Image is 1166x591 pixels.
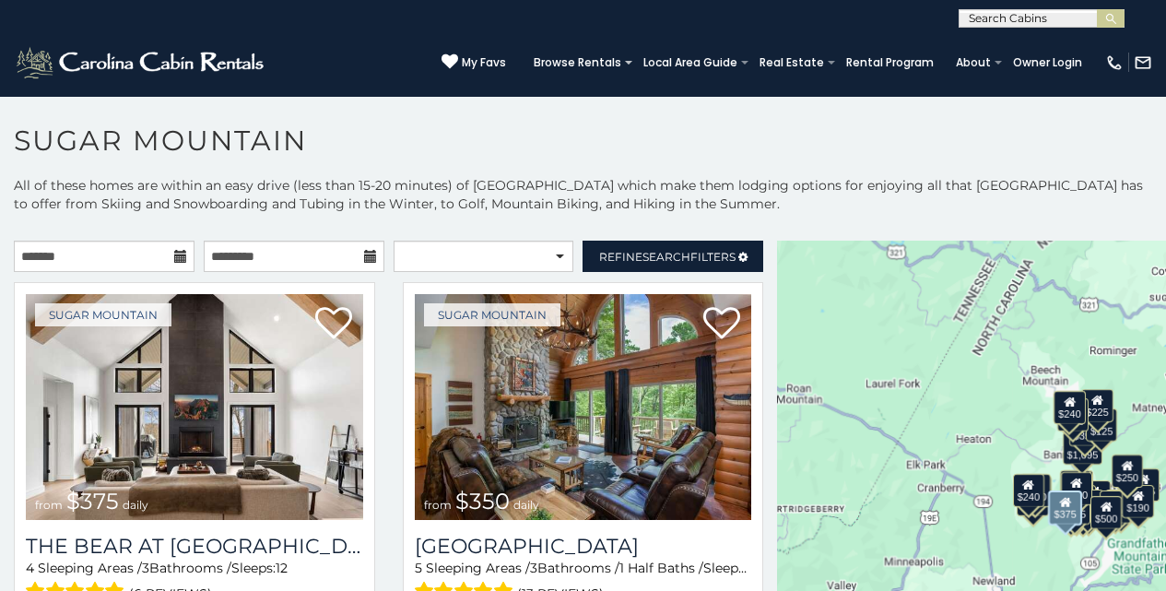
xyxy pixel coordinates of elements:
div: $190 [1122,485,1153,518]
div: $250 [1112,455,1143,488]
a: Sugar Mountain [424,303,560,326]
a: The Bear At Sugar Mountain from $375 daily [26,294,363,520]
div: $375 [1049,491,1082,526]
span: 3 [530,560,537,576]
span: Search [642,250,690,264]
span: daily [513,498,539,512]
span: 1 Half Baths / [619,560,703,576]
h3: Grouse Moor Lodge [415,534,752,559]
a: The Bear At [GEOGRAPHIC_DATA] [26,534,363,559]
span: daily [123,498,148,512]
div: $240 [1054,391,1085,424]
a: Real Estate [750,50,833,76]
span: $375 [66,488,119,514]
img: The Bear At Sugar Mountain [26,294,363,520]
span: from [424,498,452,512]
a: Rental Program [837,50,943,76]
span: 12 [276,560,288,576]
span: 4 [26,560,34,576]
span: 5 [415,560,422,576]
span: from [35,498,63,512]
div: $500 [1090,496,1122,529]
a: Add to favorites [703,305,740,344]
a: Grouse Moor Lodge from $350 daily [415,294,752,520]
span: 12 [748,560,760,576]
a: Local Area Guide [634,50,747,76]
a: About [947,50,1000,76]
img: Grouse Moor Lodge [415,294,752,520]
div: $200 [1079,480,1111,514]
a: RefineSearchFilters [583,241,763,272]
img: phone-regular-white.png [1105,53,1124,72]
div: $195 [1100,491,1131,524]
div: $190 [1060,470,1091,503]
div: $1,095 [1063,431,1103,465]
div: $125 [1086,408,1117,442]
span: Refine Filters [599,250,736,264]
a: Browse Rentals [524,50,630,76]
img: mail-regular-white.png [1134,53,1152,72]
a: Add to favorites [315,305,352,344]
a: Owner Login [1004,50,1091,76]
a: [GEOGRAPHIC_DATA] [415,534,752,559]
a: Sugar Mountain [35,303,171,326]
span: $350 [455,488,510,514]
div: $240 [1013,474,1044,507]
span: 3 [142,560,149,576]
img: White-1-2.png [14,44,269,81]
div: $300 [1061,472,1092,505]
span: My Favs [462,54,506,71]
h3: The Bear At Sugar Mountain [26,534,363,559]
div: $155 [1128,468,1160,502]
div: $225 [1081,389,1113,422]
a: My Favs [442,53,506,72]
